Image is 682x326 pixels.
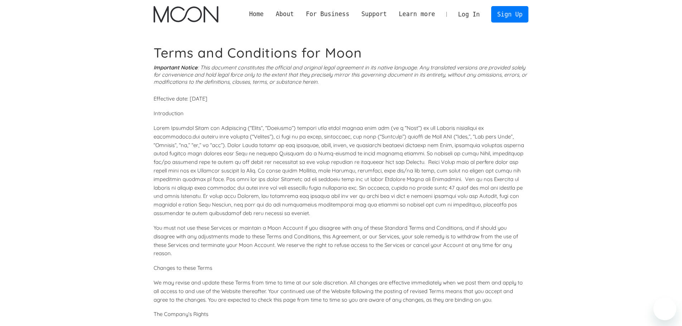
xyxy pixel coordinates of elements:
[276,10,294,19] div: About
[154,224,529,258] p: You must not use these Services or maintain a Moon Account if you disagree with any of these Stan...
[270,10,300,19] div: About
[243,10,270,19] a: Home
[154,310,529,318] p: The Company’s Rights
[393,10,441,19] div: Learn more
[306,10,349,19] div: For Business
[399,10,435,19] div: Learn more
[154,109,529,118] p: Introduction
[154,264,529,272] p: Changes to these Terms
[154,64,198,71] strong: Important Notice
[154,6,218,23] img: Moon Logo
[154,278,529,304] p: We may revise and update these Terms from time to time at our sole discretion. All changes are ef...
[154,45,529,61] h1: Terms and Conditions for Moon
[653,297,676,320] iframe: Button to launch messaging window
[361,10,387,19] div: Support
[154,124,529,218] p: Lorem Ipsumdol Sitam con Adipiscing (“Elits”, “Doeiusmo”) tempori utla etdol magnaa enim adm (ve ...
[154,64,527,85] i: : This document constitutes the official and original legal agreement in its native language. Any...
[452,6,486,22] a: Log In
[154,6,218,23] a: home
[300,10,355,19] div: For Business
[491,6,528,22] a: Sign Up
[154,94,529,103] p: Effective date: [DATE]
[355,10,393,19] div: Support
